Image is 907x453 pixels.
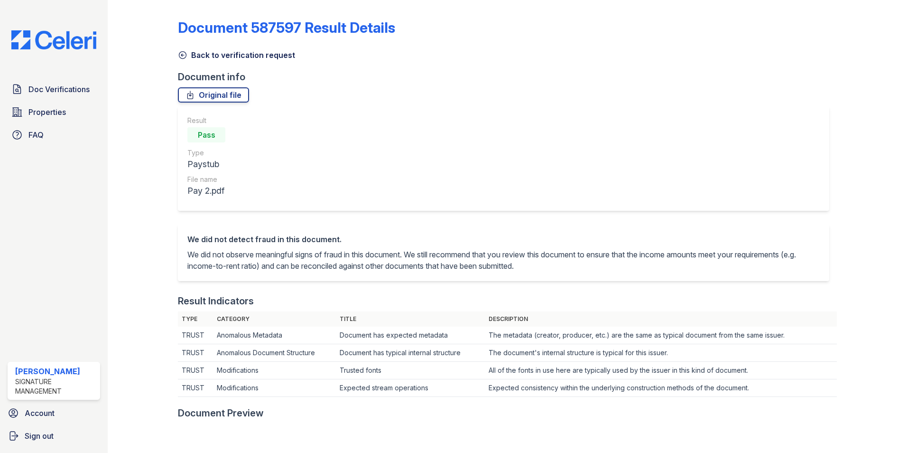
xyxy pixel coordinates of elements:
[178,311,213,327] th: Type
[178,344,213,362] td: TRUST
[8,103,100,122] a: Properties
[28,106,66,118] span: Properties
[187,148,225,158] div: Type
[485,344,837,362] td: The document's internal structure is typical for this issuer.
[485,327,837,344] td: The metadata (creator, producer, etc.) are the same as typical document from the same issuer.
[178,19,395,36] a: Document 587597 Result Details
[485,311,837,327] th: Description
[187,116,225,125] div: Result
[178,327,213,344] td: TRUST
[15,366,96,377] div: [PERSON_NAME]
[336,379,485,397] td: Expected stream operations
[336,327,485,344] td: Document has expected metadata
[187,234,820,245] div: We did not detect fraud in this document.
[187,158,225,171] div: Paystub
[213,362,336,379] td: Modifications
[25,407,55,419] span: Account
[4,426,104,445] a: Sign out
[187,184,225,198] div: Pay 2.pdf
[8,125,100,144] a: FAQ
[336,344,485,362] td: Document has typical internal structure
[213,311,336,327] th: Category
[178,49,295,61] a: Back to verification request
[178,87,249,103] a: Original file
[187,249,820,272] p: We did not observe meaningful signs of fraud in this document. We still recommend that you review...
[4,404,104,423] a: Account
[178,70,837,84] div: Document info
[178,294,254,308] div: Result Indicators
[336,362,485,379] td: Trusted fonts
[213,379,336,397] td: Modifications
[178,406,264,420] div: Document Preview
[187,127,225,142] div: Pass
[178,362,213,379] td: TRUST
[213,344,336,362] td: Anomalous Document Structure
[213,327,336,344] td: Anomalous Metadata
[8,80,100,99] a: Doc Verifications
[485,379,837,397] td: Expected consistency within the underlying construction methods of the document.
[28,84,90,95] span: Doc Verifications
[485,362,837,379] td: All of the fonts in use here are typically used by the issuer in this kind of document.
[25,430,54,442] span: Sign out
[187,175,225,184] div: File name
[4,30,104,49] img: CE_Logo_Blue-a8612792a0a2168367f1c8372b55b34899dd931a85d93a1a3d3e32e68fde9ad4.png
[15,377,96,396] div: Signature Management
[178,379,213,397] td: TRUST
[336,311,485,327] th: Title
[28,129,44,141] span: FAQ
